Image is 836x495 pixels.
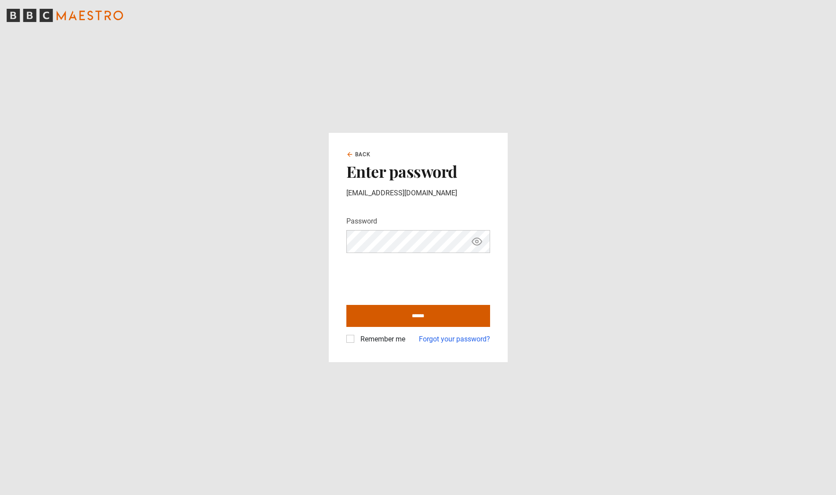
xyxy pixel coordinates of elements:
[346,150,371,158] a: Back
[346,188,490,198] p: [EMAIL_ADDRESS][DOMAIN_NAME]
[346,162,490,180] h2: Enter password
[7,9,123,22] svg: BBC Maestro
[355,150,371,158] span: Back
[357,334,405,345] label: Remember me
[419,334,490,345] a: Forgot your password?
[346,260,480,294] iframe: reCAPTCHA
[346,216,377,227] label: Password
[469,234,484,249] button: Show password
